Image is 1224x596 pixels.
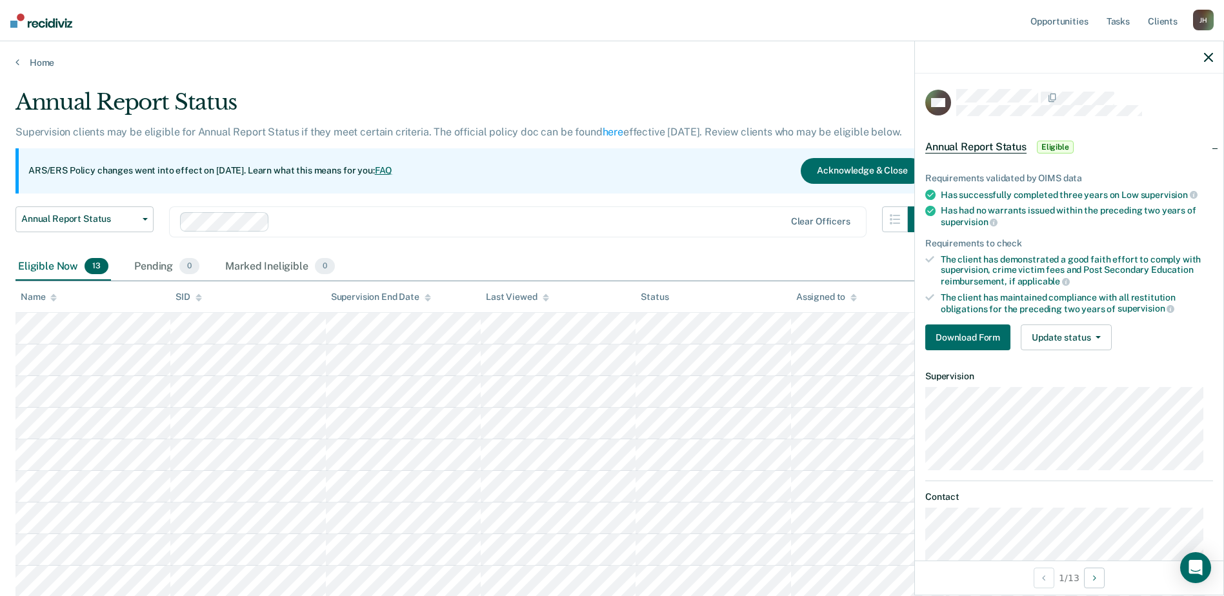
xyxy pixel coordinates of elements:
[28,164,392,177] p: ARS/ERS Policy changes went into effect on [DATE]. Learn what this means for you:
[223,253,337,281] div: Marked Ineligible
[85,258,108,275] span: 13
[1141,190,1198,200] span: supervision
[15,89,934,126] div: Annual Report Status
[315,258,335,275] span: 0
[375,165,393,175] a: FAQ
[1018,276,1070,286] span: applicable
[1193,10,1214,30] div: J H
[915,126,1223,168] div: Annual Report StatusEligible
[941,217,998,227] span: supervision
[486,292,548,303] div: Last Viewed
[1118,303,1174,313] span: supervision
[1037,141,1074,154] span: Eligible
[925,238,1213,249] div: Requirements to check
[603,126,623,138] a: here
[925,324,1010,350] button: Download Form
[10,14,72,28] img: Recidiviz
[941,292,1213,314] div: The client has maintained compliance with all restitution obligations for the preceding two years of
[15,57,1209,68] a: Home
[641,292,668,303] div: Status
[176,292,202,303] div: SID
[132,253,202,281] div: Pending
[925,492,1213,502] dt: Contact
[1034,568,1054,588] button: Previous Opportunity
[1021,324,1112,350] button: Update status
[15,126,901,138] p: Supervision clients may be eligible for Annual Report Status if they meet certain criteria. The o...
[15,253,111,281] div: Eligible Now
[925,371,1213,382] dt: Supervision
[925,141,1027,154] span: Annual Report Status
[21,214,137,224] span: Annual Report Status
[1084,568,1105,588] button: Next Opportunity
[941,189,1213,201] div: Has successfully completed three years on Low
[941,254,1213,287] div: The client has demonstrated a good faith effort to comply with supervision, crime victim fees and...
[915,561,1223,595] div: 1 / 13
[21,292,57,303] div: Name
[925,173,1213,184] div: Requirements validated by OIMS data
[1180,552,1211,583] div: Open Intercom Messenger
[801,158,923,184] button: Acknowledge & Close
[941,205,1213,227] div: Has had no warrants issued within the preceding two years of
[331,292,431,303] div: Supervision End Date
[791,216,850,227] div: Clear officers
[796,292,857,303] div: Assigned to
[179,258,199,275] span: 0
[925,324,1016,350] a: Navigate to form link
